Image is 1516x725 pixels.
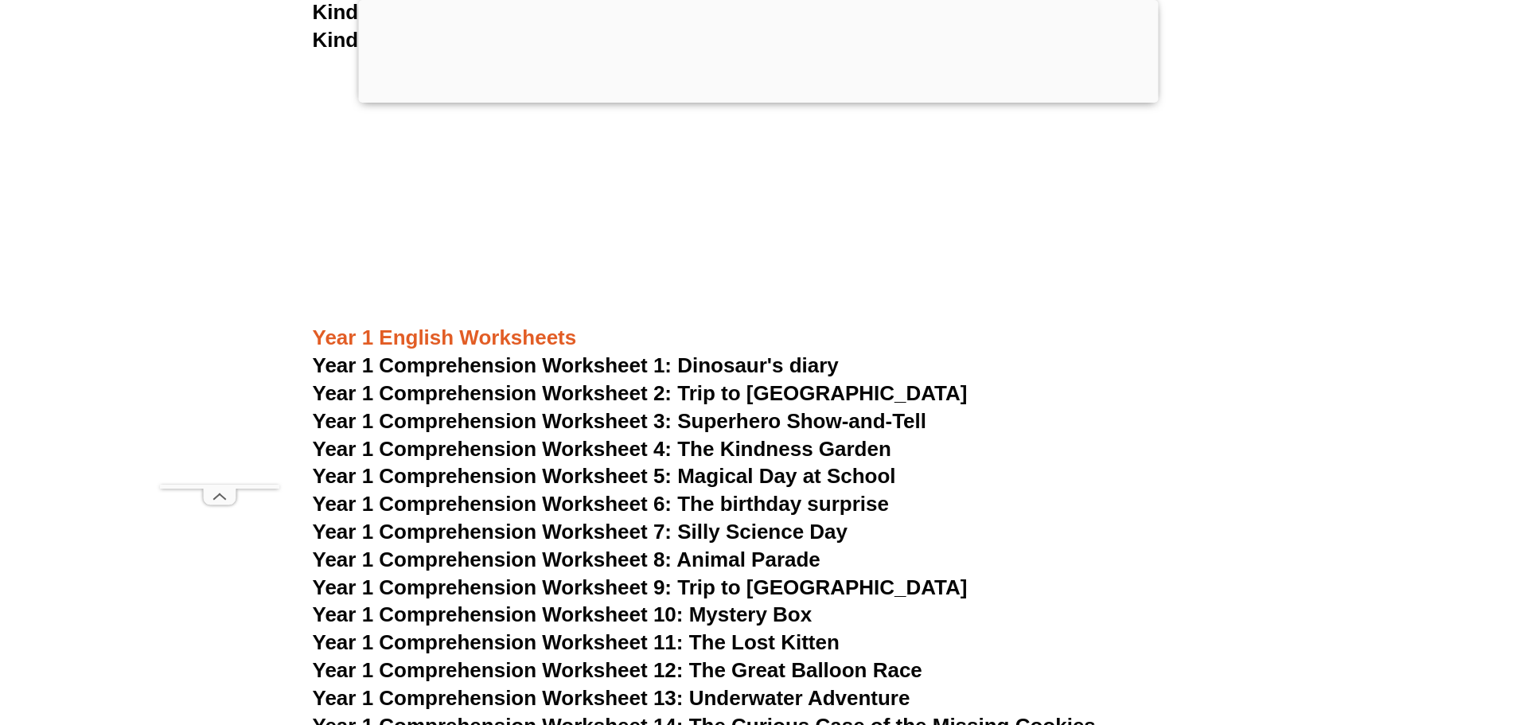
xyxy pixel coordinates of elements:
[313,602,813,626] a: Year 1 Comprehension Worksheet 10: Mystery Box
[313,520,848,544] a: Year 1 Comprehension Worksheet 7: Silly Science Day
[313,28,777,52] a: Kinder Worksheet 40:Simple Compound Words
[313,325,1204,352] h3: Year 1 English Worksheets
[313,28,525,52] span: Kinder Worksheet 40:
[313,353,839,377] a: Year 1 Comprehension Worksheet 1: Dinosaur's diary
[313,658,922,682] a: Year 1 Comprehension Worksheet 12: The Great Balloon Race
[313,492,889,516] a: Year 1 Comprehension Worksheet 6: The birthday surprise
[313,575,968,599] a: Year 1 Comprehension Worksheet 9: Trip to [GEOGRAPHIC_DATA]
[313,686,910,710] a: Year 1 Comprehension Worksheet 13: Underwater Adventure
[313,464,896,488] a: Year 1 Comprehension Worksheet 5: Magical Day at School
[313,409,927,433] a: Year 1 Comprehension Worksheet 3: Superhero Show-and-Tell
[313,437,891,461] a: Year 1 Comprehension Worksheet 4: The Kindness Garden
[1251,545,1516,725] iframe: Chat Widget
[313,548,820,571] a: Year 1 Comprehension Worksheet 8: Animal Parade
[313,630,840,654] a: Year 1 Comprehension Worksheet 11: The Lost Kitten
[313,54,1204,284] iframe: Advertisement
[313,381,968,405] a: Year 1 Comprehension Worksheet 2: Trip to [GEOGRAPHIC_DATA]
[160,37,279,485] iframe: Advertisement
